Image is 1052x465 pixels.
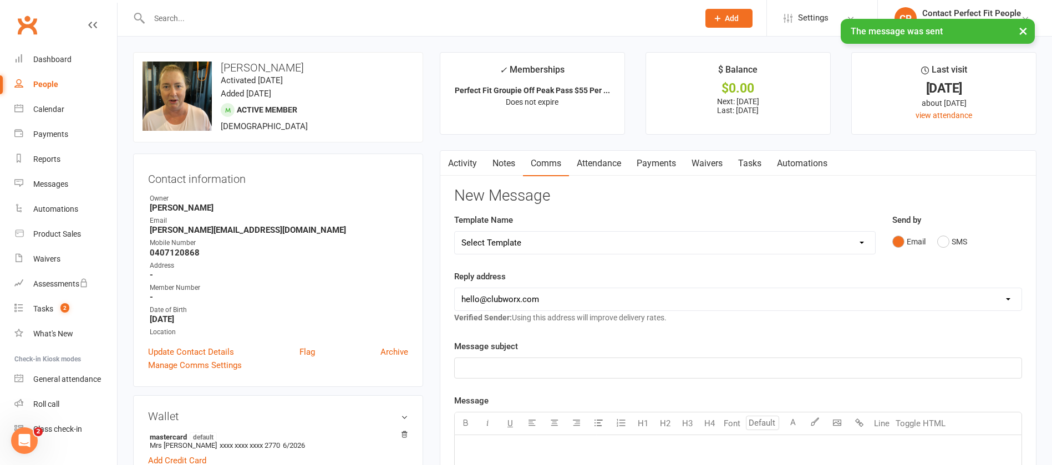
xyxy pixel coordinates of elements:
strong: 0407120868 [150,248,408,258]
div: Payments [33,130,68,139]
label: Reply address [454,270,506,283]
a: Dashboard [14,47,117,72]
a: Reports [14,147,117,172]
button: Font [721,412,743,435]
a: Automations [769,151,835,176]
button: Toggle HTML [893,412,948,435]
label: Template Name [454,213,513,227]
div: Product Sales [33,229,81,238]
p: Next: [DATE] Last: [DATE] [656,97,820,115]
div: Contact Perfect Fit People [922,8,1021,18]
a: Comms [523,151,569,176]
strong: [PERSON_NAME] [150,203,408,213]
button: H2 [654,412,677,435]
div: Waivers [33,254,60,263]
a: Calendar [14,97,117,122]
a: Notes [485,151,523,176]
input: Search... [146,11,691,26]
span: Does not expire [506,98,558,106]
a: Messages [14,172,117,197]
li: Mrs [PERSON_NAME] [148,431,408,451]
strong: - [150,292,408,302]
a: Archive [380,345,408,359]
button: SMS [937,231,967,252]
a: Tasks 2 [14,297,117,321]
button: Line [871,412,893,435]
div: Memberships [500,63,565,83]
div: Dashboard [33,55,72,64]
a: view attendance [916,111,972,120]
h3: [PERSON_NAME] [143,62,414,74]
span: Settings [798,6,829,30]
div: $0.00 [656,83,820,94]
button: Email [892,231,926,252]
a: Activity [440,151,485,176]
i: ✓ [500,65,507,75]
span: 6/2026 [283,441,305,449]
span: Add [725,14,739,23]
strong: Verified Sender: [454,313,512,322]
span: Using this address will improve delivery rates. [454,313,667,322]
a: Waivers [684,151,730,176]
a: Assessments [14,272,117,297]
a: Attendance [569,151,629,176]
div: Date of Birth [150,305,408,315]
strong: [DATE] [150,314,408,324]
strong: - [150,270,408,280]
a: Tasks [730,151,769,176]
div: Location [150,327,408,338]
a: Flag [299,345,315,359]
a: Update Contact Details [148,345,234,359]
div: General attendance [33,375,101,384]
div: Class check-in [33,425,82,433]
strong: Perfect Fit Groupie Off Peak Pass $55 Per ... [455,86,610,95]
a: People [14,72,117,97]
a: What's New [14,321,117,346]
a: Manage Comms Settings [148,359,242,372]
div: Member Number [150,283,408,293]
div: Owner [150,193,408,204]
button: A [782,412,804,435]
a: Payments [629,151,684,176]
button: H3 [677,412,699,435]
a: Product Sales [14,222,117,247]
div: Email [150,216,408,226]
strong: [PERSON_NAME][EMAIL_ADDRESS][DOMAIN_NAME] [150,225,408,235]
span: 2 [60,303,69,313]
span: [DEMOGRAPHIC_DATA] [221,121,308,131]
h3: New Message [454,187,1022,205]
div: Roll call [33,400,59,408]
div: [DATE] [862,83,1026,94]
button: U [499,412,521,435]
a: Automations [14,197,117,222]
span: 2 [34,427,43,436]
img: image1747873822.png [143,62,212,131]
strong: mastercard [150,432,403,441]
span: Active member [237,105,297,114]
span: xxxx xxxx xxxx 2770 [220,441,280,449]
div: Mobile Number [150,238,408,248]
div: Perfect Fit People [922,18,1021,28]
div: Reports [33,155,60,163]
a: Payments [14,122,117,147]
a: General attendance kiosk mode [14,367,117,392]
div: CP [895,7,917,29]
div: Tasks [33,304,53,313]
div: Address [150,260,408,271]
time: Added [DATE] [221,89,271,99]
div: Assessments [33,279,88,288]
div: Last visit [921,63,967,83]
div: about [DATE] [862,97,1026,109]
div: Messages [33,180,68,188]
label: Message subject [454,340,518,353]
h3: Wallet [148,410,408,422]
a: Clubworx [13,11,41,39]
div: Automations [33,205,78,213]
label: Message [454,394,489,407]
a: Roll call [14,392,117,417]
input: Default [746,416,779,430]
button: Add [705,9,753,28]
div: The message was sent [841,19,1035,44]
a: Waivers [14,247,117,272]
span: U [507,418,513,428]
